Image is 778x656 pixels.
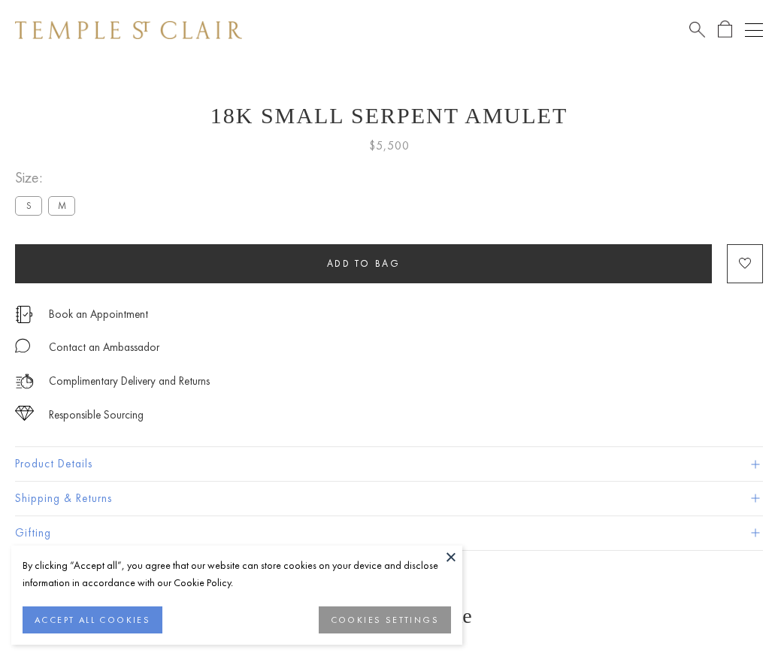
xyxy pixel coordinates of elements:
button: Gifting [15,516,763,550]
span: Size: [15,165,81,190]
span: $5,500 [369,136,410,156]
label: S [15,196,42,215]
img: icon_sourcing.svg [15,406,34,421]
button: COOKIES SETTINGS [319,606,451,633]
p: Complimentary Delivery and Returns [49,372,210,391]
button: Add to bag [15,244,712,283]
img: icon_appointment.svg [15,306,33,323]
div: By clicking “Accept all”, you agree that our website can store cookies on your device and disclos... [23,557,451,591]
button: Open navigation [745,21,763,39]
img: Temple St. Clair [15,21,242,39]
label: M [48,196,75,215]
span: Add to bag [327,257,401,270]
h1: 18K Small Serpent Amulet [15,103,763,128]
a: Open Shopping Bag [718,20,732,39]
img: icon_delivery.svg [15,372,34,391]
div: Responsible Sourcing [49,406,144,425]
div: Contact an Ambassador [49,338,159,357]
a: Search [689,20,705,39]
button: Shipping & Returns [15,482,763,515]
a: Book an Appointment [49,306,148,322]
button: Product Details [15,447,763,481]
img: MessageIcon-01_2.svg [15,338,30,353]
button: ACCEPT ALL COOKIES [23,606,162,633]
